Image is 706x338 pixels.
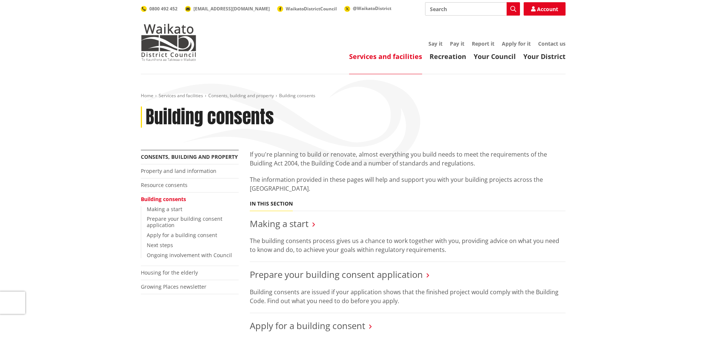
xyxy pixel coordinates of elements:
[185,6,270,12] a: [EMAIL_ADDRESS][DOMAIN_NAME]
[141,181,188,188] a: Resource consents
[141,93,566,99] nav: breadcrumb
[277,6,337,12] a: WaikatoDistrictCouncil
[428,40,443,47] a: Say it
[430,52,466,61] a: Recreation
[250,236,566,254] p: The building consents process gives us a chance to work together with you, providing advice on wh...
[524,2,566,16] a: Account
[279,92,315,99] span: Building consents
[147,215,222,229] a: Prepare your building consent application
[250,319,365,332] a: Apply for a building consent
[141,167,216,174] a: Property and land information
[250,268,423,280] a: Prepare your building consent application
[141,269,198,276] a: Housing for the elderly
[141,283,206,290] a: Growing Places newsletter
[250,150,566,168] p: If you're planning to build or renovate, almost everything you build needs to meet the requiremen...
[344,5,391,12] a: @WaikatoDistrict
[250,175,566,193] p: The information provided in these pages will help and support you with your building projects acr...
[250,201,293,207] h5: In this section
[149,6,178,12] span: 0800 492 452
[159,92,203,99] a: Services and facilities
[141,92,153,99] a: Home
[147,242,173,249] a: Next steps
[353,5,391,12] span: @WaikatoDistrict
[538,40,566,47] a: Contact us
[147,206,182,213] a: Making a start
[141,24,196,61] img: Waikato District Council - Te Kaunihera aa Takiwaa o Waikato
[147,252,232,259] a: Ongoing involvement with Council
[193,6,270,12] span: [EMAIL_ADDRESS][DOMAIN_NAME]
[286,6,337,12] span: WaikatoDistrictCouncil
[472,40,494,47] a: Report it
[425,2,520,16] input: Search input
[523,52,566,61] a: Your District
[349,52,422,61] a: Services and facilities
[141,196,186,203] a: Building consents
[141,153,238,160] a: Consents, building and property
[208,92,274,99] a: Consents, building and property
[474,52,516,61] a: Your Council
[147,232,217,239] a: Apply for a building consent
[502,40,531,47] a: Apply for it
[250,288,566,305] p: Building consents are issued if your application shows that the finished project would comply wit...
[250,217,309,230] a: Making a start
[450,40,464,47] a: Pay it
[146,106,274,128] h1: Building consents
[141,6,178,12] a: 0800 492 452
